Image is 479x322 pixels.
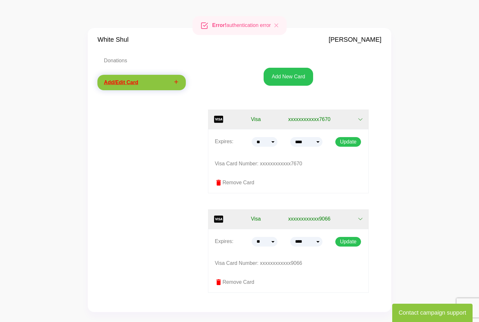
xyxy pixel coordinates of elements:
span: xxxxxxxxxxxx9066 [288,215,330,223]
button: Visa xxxxxxxxxxxx7670 [208,109,369,129]
label: Remove Card [215,179,362,187]
i: add [173,79,179,85]
p: Expires: [215,137,233,146]
a: addAdd/Edit Card [97,75,185,90]
h4: [PERSON_NAME] [329,36,381,43]
button: Update [335,237,361,247]
button: Visa xxxxxxxxxxxx9066 [208,209,369,229]
p: Expires: [215,237,233,246]
div: authentication error [193,16,287,35]
span: Visa [251,215,261,223]
span: Visa [251,116,261,123]
h4: White Shul [97,36,129,43]
span: delete [215,278,222,286]
label: Remove Card [215,278,362,286]
p: Visa Card Number: xxxxxxxxxxxx9066 [215,259,362,268]
button: Update [335,137,361,147]
a: Donations [97,53,185,68]
button: Close [267,16,286,35]
p: Visa Card Number: xxxxxxxxxxxx7670 [215,159,362,169]
span: xxxxxxxxxxxx7670 [288,116,330,123]
button: Add New Card [264,68,313,86]
span: Add/Edit Card [104,80,138,85]
button: Contact campaign support [392,304,473,322]
span: delete [215,179,222,187]
strong: Error! [212,22,226,28]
